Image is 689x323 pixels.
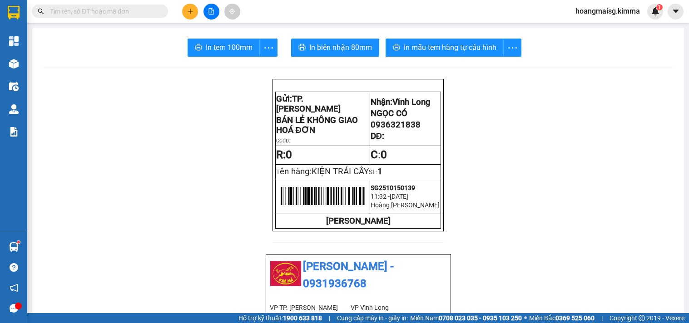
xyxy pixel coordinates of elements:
span: search [38,8,44,15]
input: Tìm tên, số ĐT hoặc mã đơn [50,6,157,16]
span: printer [195,44,202,52]
span: Vĩnh Long [392,97,431,107]
img: warehouse-icon [9,242,19,252]
span: Gửi: [276,94,341,114]
img: logo.jpg [270,258,302,290]
span: more [504,42,521,54]
span: TP. [PERSON_NAME] [276,94,341,114]
span: | [329,313,330,323]
span: more [260,42,277,54]
span: question-circle [10,263,18,272]
button: file-add [203,4,219,20]
span: In mẫu tem hàng tự cấu hình [404,42,496,53]
span: Cung cấp máy in - giấy in: [337,313,408,323]
span: caret-down [672,7,680,15]
span: notification [10,284,18,292]
span: Miền Bắc [529,313,595,323]
strong: 1900 633 818 [283,314,322,322]
strong: C [371,148,378,161]
button: more [503,39,521,57]
span: plus [187,8,193,15]
span: In biên nhận 80mm [309,42,372,53]
span: copyright [639,315,645,321]
span: CCCD: [276,138,290,144]
img: icon-new-feature [651,7,659,15]
span: 11:32 - [371,193,390,200]
img: warehouse-icon [9,104,19,114]
span: In tem 100mm [206,42,253,53]
span: aim [229,8,235,15]
span: NGỌC CÓ [371,108,407,118]
span: 1 [658,4,661,10]
span: printer [393,44,400,52]
span: printer [298,44,306,52]
span: Hỗ trợ kỹ thuật: [238,313,322,323]
span: message [10,304,18,313]
span: BÁN LẺ KHÔNG GIAO HOÁ ĐƠN [276,115,358,135]
span: hoangmaisg.kimma [568,5,647,17]
span: : [371,148,387,161]
li: VP TP. [PERSON_NAME] [270,303,351,313]
li: VP Vĩnh Long [351,303,432,313]
span: DĐ: [371,131,384,141]
span: ⚪️ [524,316,527,320]
sup: 1 [656,4,663,10]
img: dashboard-icon [9,36,19,46]
span: | [601,313,603,323]
span: SG2510150139 [371,184,415,191]
button: printerIn biên nhận 80mm [291,39,379,57]
strong: 0369 525 060 [555,314,595,322]
strong: R: [276,148,292,161]
span: [DATE] [390,193,408,200]
span: file-add [208,8,214,15]
button: printerIn tem 100mm [188,39,260,57]
span: 0 [286,148,292,161]
span: Miền Nam [410,313,522,323]
img: solution-icon [9,127,19,137]
button: plus [182,4,198,20]
button: aim [224,4,240,20]
span: Hoàng [PERSON_NAME] [371,201,440,209]
strong: 0708 023 035 - 0935 103 250 [439,314,522,322]
span: ên hàng: [280,166,369,176]
span: 1 [377,166,382,176]
span: Nhận: [371,97,431,107]
img: logo-vxr [8,6,20,20]
sup: 1 [17,241,20,244]
button: printerIn mẫu tem hàng tự cấu hình [386,39,504,57]
strong: [PERSON_NAME] [326,216,391,226]
span: T [276,168,369,176]
span: 0 [381,148,387,161]
button: caret-down [668,4,684,20]
span: KIỆN TRÁI CÂY [312,166,369,176]
img: warehouse-icon [9,82,19,91]
span: 0936321838 [371,120,421,130]
span: SL: [369,168,377,176]
button: more [259,39,278,57]
li: [PERSON_NAME] - 0931936768 [270,258,447,292]
img: warehouse-icon [9,59,19,69]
